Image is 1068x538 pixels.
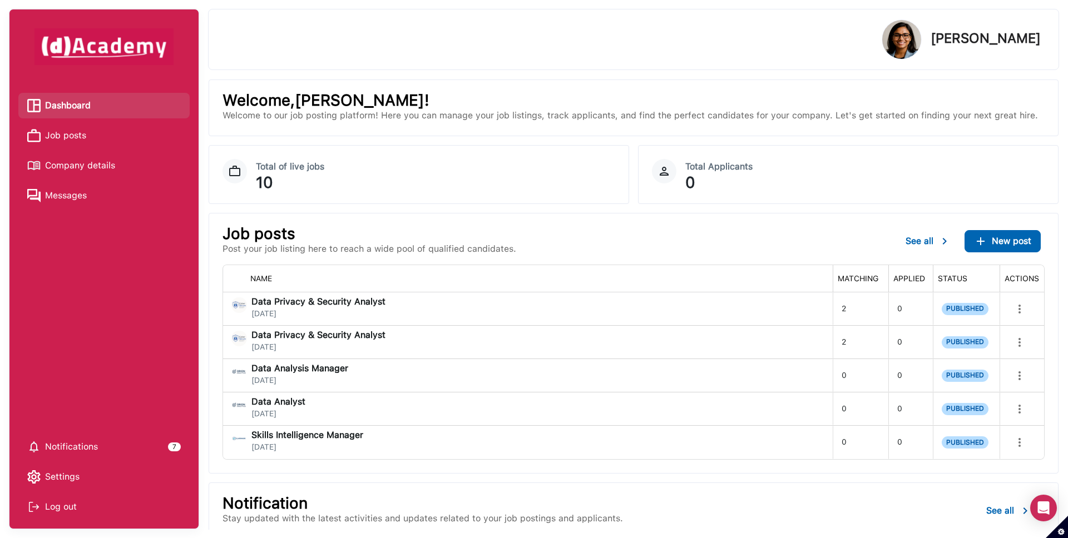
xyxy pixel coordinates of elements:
[833,392,888,425] div: 0
[251,409,305,419] span: [DATE]
[295,91,429,109] span: [PERSON_NAME] !
[27,189,41,202] img: Messages icon
[222,242,516,256] p: Post your job listing here to reach a wide pool of qualified candidates.
[27,97,181,114] a: Dashboard iconDashboard
[222,159,247,183] img: Job Dashboard
[888,392,933,425] div: 0
[250,274,272,283] span: NAME
[838,274,878,283] span: MATCHING
[1030,495,1057,521] div: Open Intercom Messenger
[231,431,247,446] img: jobi
[45,469,80,485] span: Settings
[45,127,86,144] span: Job posts
[833,359,888,392] div: 0
[938,235,951,248] img: ...
[986,505,1014,516] span: See all
[888,359,933,392] div: 0
[27,157,181,174] a: Company details iconCompany details
[27,440,41,454] img: setting
[942,403,988,415] span: PUBLISHED
[251,397,305,406] span: Data Analyst
[1018,504,1032,517] img: ...
[893,274,925,283] span: APPLIED
[27,99,41,112] img: Dashboard icon
[833,292,888,325] div: 2
[965,230,1041,252] button: ...New post
[931,32,1041,45] p: [PERSON_NAME]
[942,436,988,449] span: PUBLISHED
[251,442,363,452] span: [DATE]
[45,439,98,455] span: Notifications
[1008,331,1031,353] button: more
[977,500,1041,522] button: See all...
[833,426,888,459] div: 0
[27,187,181,204] a: Messages iconMessages
[652,159,676,183] img: Icon Circle
[27,499,181,515] div: Log out
[888,326,933,358] div: 0
[222,512,623,525] p: Stay updated with the latest activities and updates related to your job postings and applicants.
[882,20,921,59] img: Profile
[27,129,41,142] img: Job posts icon
[833,326,888,358] div: 2
[942,336,988,348] span: PUBLISHED
[27,470,41,484] img: setting
[34,28,174,65] img: dAcademy
[974,235,987,248] img: ...
[45,187,87,204] span: Messages
[222,496,623,510] p: Notification
[231,297,247,313] img: jobi
[1008,398,1031,420] button: more
[251,331,385,340] span: Data Privacy & Security Analyst
[1005,274,1039,283] span: ACTIONS
[888,292,933,325] div: 0
[938,274,967,283] span: STATUS
[231,364,247,380] img: jobi
[231,397,247,413] img: jobi
[231,331,247,346] img: jobi
[1008,365,1031,387] button: more
[685,175,1045,190] div: 0
[906,236,933,246] span: See all
[251,297,385,306] span: Data Privacy & Security Analyst
[168,442,181,451] div: 7
[1008,298,1031,320] button: more
[222,109,1045,122] p: Welcome to our job posting platform! Here you can manage your job listings, track applicants, and...
[45,157,115,174] span: Company details
[256,159,615,175] div: Total of live jobs
[942,370,988,382] span: PUBLISHED
[27,127,181,144] a: Job posts iconJob posts
[942,303,988,315] span: PUBLISHED
[251,376,348,385] span: [DATE]
[251,309,385,318] span: [DATE]
[27,159,41,172] img: Company details icon
[992,236,1031,246] span: New post
[251,342,385,352] span: [DATE]
[222,93,1045,107] p: Welcome,
[1008,431,1031,454] button: more
[1046,516,1068,538] button: Set cookie preferences
[222,227,516,240] p: Job posts
[251,431,363,440] span: Skills Intelligence Manager
[45,97,91,114] span: Dashboard
[256,175,615,190] div: 10
[897,230,960,252] button: See all...
[251,364,348,373] span: Data Analysis Manager
[888,426,933,459] div: 0
[27,500,41,514] img: Log out
[685,159,1045,175] div: Total Applicants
